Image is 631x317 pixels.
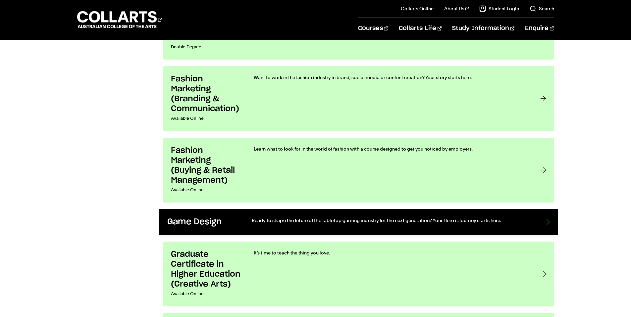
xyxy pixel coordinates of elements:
a: Fashion Marketing (Buying & Retail Management) Available Online Learn what to look for in the wor... [163,138,554,203]
p: Ready to shape the future of the tabletop gaming industry for the next generation? Your Hero’s Jo... [251,217,530,224]
p: Available Online [171,114,240,123]
h3: Fashion Marketing (Branding & Communication) [171,74,240,114]
a: About Us [444,5,469,12]
div: Go to homepage [77,10,162,29]
p: Double Degree [171,42,240,52]
h3: Game Design [167,217,238,227]
a: Fashion Marketing (Branding & Communication) Available Online Want to work in the fashion industr... [163,66,554,131]
a: Search [530,5,554,12]
p: Learn what to look for in the world of fashion with a course designed to get you noticed by emplo... [254,146,527,152]
a: Graduate Certificate in Higher Education (Creative Arts) Available Online It’s time to teach the ... [163,242,554,306]
a: Collarts Online [401,5,434,12]
p: It’s time to teach the thing you love. [254,249,527,256]
a: Game Design Ready to shape the future of the tabletop gaming industry for the next generation? Yo... [159,209,558,235]
p: Available Online [171,185,240,195]
a: Collarts Life [399,18,442,39]
p: Available Online [171,289,240,298]
a: Enquire [525,18,554,39]
p: Want to work in the fashion industry in brand, social media or content creation? Your story start... [254,74,527,81]
a: Study Information [452,18,514,39]
h3: Fashion Marketing (Buying & Retail Management) [171,146,240,185]
h3: Graduate Certificate in Higher Education (Creative Arts) [171,249,240,289]
a: Student Login [479,5,519,12]
a: Courses [358,18,388,39]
